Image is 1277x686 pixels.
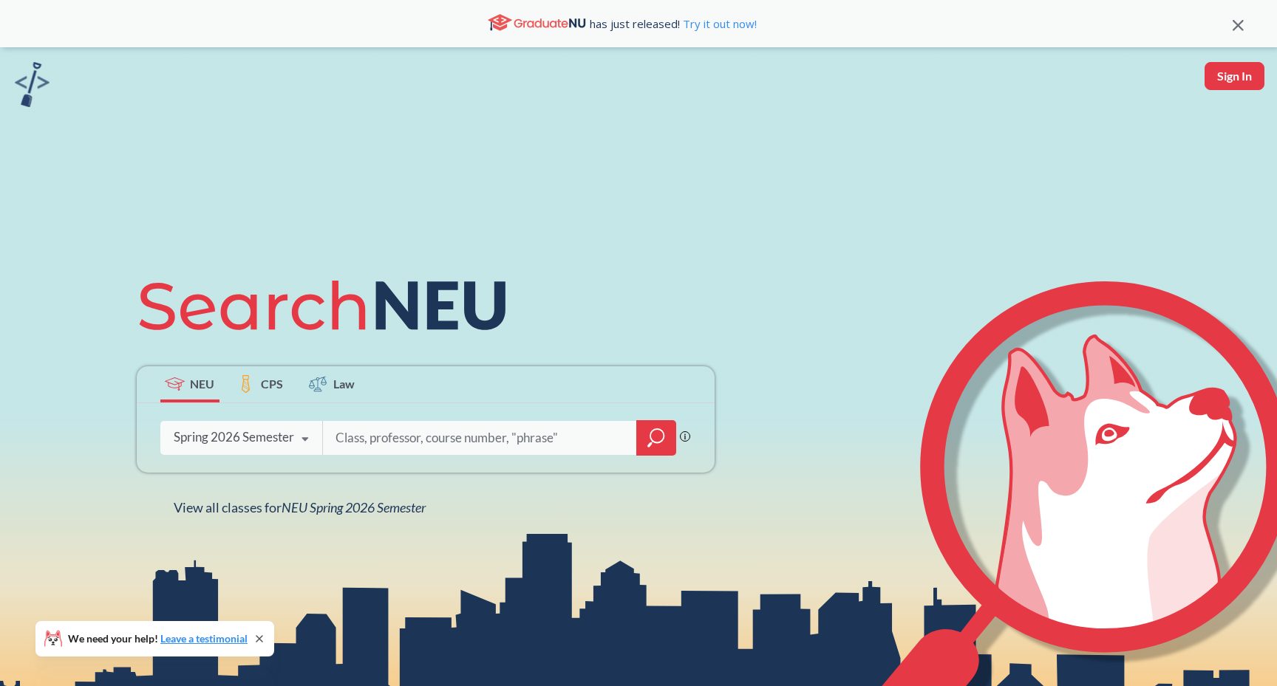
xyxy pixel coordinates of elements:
[190,375,214,392] span: NEU
[680,16,757,31] a: Try it out now!
[68,634,248,644] span: We need your help!
[15,62,50,112] a: sandbox logo
[282,499,426,515] span: NEU Spring 2026 Semester
[636,420,676,456] div: magnifying glass
[174,429,294,445] div: Spring 2026 Semester
[333,375,355,392] span: Law
[15,62,50,107] img: sandbox logo
[334,422,627,453] input: Class, professor, course number, "phrase"
[160,632,248,645] a: Leave a testimonial
[590,16,757,32] span: has just released!
[174,499,426,515] span: View all classes for
[261,375,283,392] span: CPS
[647,428,665,448] svg: magnifying glass
[1205,62,1264,90] button: Sign In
